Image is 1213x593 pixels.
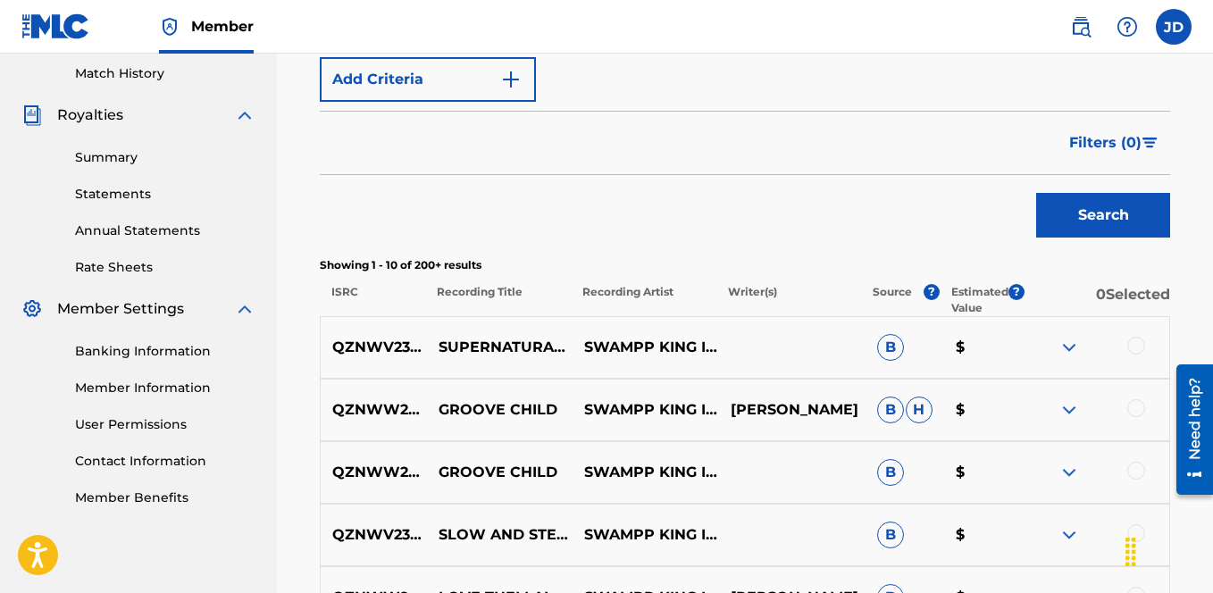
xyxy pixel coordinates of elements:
div: Help [1109,9,1145,45]
img: help [1117,16,1138,38]
a: Annual Statements [75,221,255,240]
p: SWAMPP KING ICE CREAM [573,399,719,421]
span: Filters ( 0 ) [1069,132,1142,154]
button: Add Criteria [320,57,536,102]
p: Recording Title [425,284,571,316]
p: [PERSON_NAME] [719,399,866,421]
img: expand [1058,462,1080,483]
img: Royalties [21,104,43,126]
p: GROOVE CHILD [427,399,573,421]
img: filter [1142,138,1158,148]
button: Filters (0) [1058,121,1170,165]
a: Member Information [75,379,255,397]
span: B [877,397,904,423]
p: SLOW AND STEADY [427,524,573,546]
span: B [877,522,904,548]
span: B [877,334,904,361]
p: 0 Selected [1025,284,1170,316]
p: $ [944,462,1023,483]
a: Member Benefits [75,489,255,507]
p: $ [944,524,1023,546]
p: GROOVE CHILD [427,462,573,483]
div: Drag [1117,525,1145,579]
span: ? [1008,284,1025,300]
a: Summary [75,148,255,167]
img: expand [1058,399,1080,421]
iframe: Chat Widget [1124,507,1213,593]
img: Member Settings [21,298,43,320]
img: search [1070,16,1092,38]
span: Member [191,16,254,37]
p: $ [944,399,1023,421]
p: QZNWW2303347 [321,462,427,483]
p: QZNWV2377682 [321,337,427,358]
p: Source [873,284,912,316]
img: 9d2ae6d4665cec9f34b9.svg [500,69,522,90]
img: expand [1058,337,1080,358]
p: SWAMPP KING ICE CREAM [573,337,719,358]
span: ? [924,284,940,300]
span: H [906,397,933,423]
p: SUPERNATURAL WORLD [427,337,573,358]
div: User Menu [1156,9,1192,45]
p: Showing 1 - 10 of 200+ results [320,257,1170,273]
a: Rate Sheets [75,258,255,277]
span: Royalties [57,104,123,126]
img: Top Rightsholder [159,16,180,38]
p: QZNWV2397515 [321,524,427,546]
a: Contact Information [75,452,255,471]
p: SWAMPP KING ICE CREAM [573,524,719,546]
p: SWAMPP KING ICE CREAM [573,462,719,483]
p: Writer(s) [715,284,861,316]
button: Search [1036,193,1170,238]
img: MLC Logo [21,13,90,39]
span: Member Settings [57,298,184,320]
p: ISRC [320,284,425,316]
p: $ [944,337,1023,358]
a: Banking Information [75,342,255,361]
iframe: Resource Center [1163,356,1213,504]
p: Estimated Value [951,284,1008,316]
img: expand [234,104,255,126]
a: Statements [75,185,255,204]
a: Match History [75,64,255,83]
img: expand [234,298,255,320]
a: User Permissions [75,415,255,434]
a: Public Search [1063,9,1099,45]
span: B [877,459,904,486]
p: QZNWW2303347 [321,399,427,421]
img: expand [1058,524,1080,546]
p: Recording Artist [571,284,716,316]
